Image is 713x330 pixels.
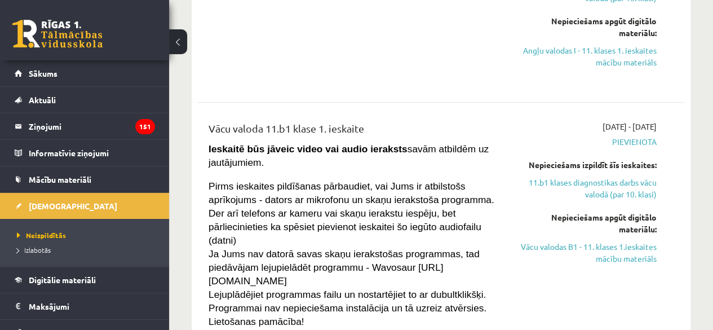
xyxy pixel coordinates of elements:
span: Izlabotās [17,245,51,254]
span: Pievienota [519,136,657,148]
span: [DATE] - [DATE] [603,121,657,133]
span: Mācību materiāli [29,174,91,184]
a: Izlabotās [17,245,158,255]
a: Aktuāli [15,87,155,113]
a: Sākums [15,60,155,86]
strong: Ieskaitē būs jāveic video vai audio ieraksts [209,143,408,155]
a: Rīgas 1. Tālmācības vidusskola [12,20,103,48]
a: Digitālie materiāli [15,267,155,293]
a: Neizpildītās [17,230,158,240]
span: Pirms ieskaites pildīšanas pārbaudiet, vai Jums ir atbilstošs aprīkojums - dators ar mikrofonu un... [209,181,497,246]
span: Aktuāli [29,95,56,105]
span: Neizpildītās [17,231,66,240]
a: 11.b1 klases diagnostikas darbs vācu valodā (par 10. klasi) [519,177,657,200]
a: [DEMOGRAPHIC_DATA] [15,193,155,219]
legend: Informatīvie ziņojumi [29,140,155,166]
span: Sākums [29,68,57,78]
span: Ja Jums nav datorā savas skaņu ierakstošas programmas, tad piedāvājam lejupielādēt programmu - Wa... [209,248,480,287]
a: Ziņojumi151 [15,113,155,139]
div: Nepieciešams izpildīt šīs ieskaites: [519,159,657,171]
span: [DEMOGRAPHIC_DATA] [29,201,117,211]
a: Vācu valodas B1 - 11. klases 1.ieskaites mācību materiāls [519,241,657,265]
span: savām atbildēm uz jautājumiem. [209,143,489,168]
span: Lejuplādējiet programmas failu un nostartējiet to ar dubultklikšķi. Programmai nav nepieciešama i... [209,289,486,314]
div: Nepieciešams apgūt digitālo materiālu: [519,212,657,235]
div: Nepieciešams apgūt digitālo materiālu: [519,15,657,39]
a: Angļu valodas I - 11. klases 1. ieskaites mācību materiāls [519,45,657,68]
a: Maksājumi [15,293,155,319]
legend: Maksājumi [29,293,155,319]
a: Informatīvie ziņojumi [15,140,155,166]
i: 151 [135,119,155,134]
span: Digitālie materiāli [29,275,96,285]
a: Mācību materiāli [15,166,155,192]
div: Vācu valoda 11.b1 klase 1. ieskaite [209,121,502,142]
legend: Ziņojumi [29,113,155,139]
span: Lietošanas pamācība! [209,316,304,327]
